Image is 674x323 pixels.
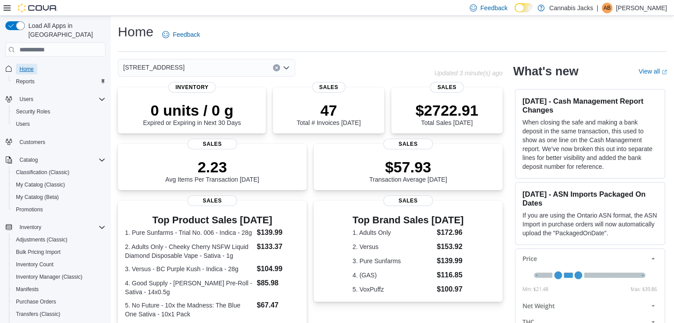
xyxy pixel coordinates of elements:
[12,272,105,282] span: Inventory Manager (Classic)
[12,296,105,307] span: Purchase Orders
[16,311,60,318] span: Transfers (Classic)
[430,82,464,93] span: Sales
[522,97,658,114] h3: [DATE] - Cash Management Report Changes
[187,195,237,206] span: Sales
[522,190,658,207] h3: [DATE] - ASN Imports Packaged On Dates
[16,136,105,148] span: Customers
[662,70,667,75] svg: External link
[12,192,105,202] span: My Catalog (Beta)
[353,242,433,251] dt: 2. Versus
[296,101,360,126] div: Total # Invoices [DATE]
[513,64,578,78] h2: What's new
[12,284,42,295] a: Manifests
[16,94,37,105] button: Users
[369,158,447,176] p: $57.93
[9,179,109,191] button: My Catalog (Classic)
[257,241,299,252] dd: $133.37
[416,101,479,119] p: $2722.91
[12,309,105,319] span: Transfers (Classic)
[12,119,33,129] a: Users
[12,234,105,245] span: Adjustments (Classic)
[9,308,109,320] button: Transfers (Classic)
[159,26,203,43] a: Feedback
[16,63,105,74] span: Home
[312,82,345,93] span: Sales
[257,227,299,238] dd: $139.99
[596,3,598,13] p: |
[9,166,109,179] button: Classification (Classic)
[353,257,433,265] dt: 3. Pure Sunfarms
[16,222,45,233] button: Inventory
[257,278,299,288] dd: $85.98
[12,179,105,190] span: My Catalog (Classic)
[16,155,41,165] button: Catalog
[18,4,58,12] img: Cova
[12,247,64,257] a: Bulk Pricing Import
[2,62,109,75] button: Home
[514,12,515,13] span: Dark Mode
[353,271,433,280] dt: 4. (GAS)
[353,285,433,294] dt: 5. VoxPuffz
[480,4,507,12] span: Feedback
[12,204,105,215] span: Promotions
[16,298,56,305] span: Purchase Orders
[9,246,109,258] button: Bulk Pricing Import
[2,221,109,233] button: Inventory
[12,272,86,282] a: Inventory Manager (Classic)
[165,158,259,176] p: 2.23
[616,3,667,13] p: [PERSON_NAME]
[16,194,59,201] span: My Catalog (Beta)
[16,64,37,74] a: Home
[16,286,39,293] span: Manifests
[12,259,57,270] a: Inventory Count
[16,108,50,115] span: Security Roles
[437,256,464,266] dd: $139.99
[353,228,433,237] dt: 1. Adults Only
[9,283,109,296] button: Manifests
[19,66,34,73] span: Home
[383,139,433,149] span: Sales
[9,258,109,271] button: Inventory Count
[437,284,464,295] dd: $100.97
[353,215,464,226] h3: Top Brand Sales [DATE]
[125,242,253,260] dt: 2. Adults Only - Cheeky Cherry NSFW Liquid Diamond Disposable Vape - Sativa - 1g
[19,96,33,103] span: Users
[16,94,105,105] span: Users
[19,139,45,146] span: Customers
[9,191,109,203] button: My Catalog (Beta)
[437,227,464,238] dd: $172.96
[125,279,253,296] dt: 4. Good Supply - [PERSON_NAME] Pre-Roll - Sativa - 14x0.5g
[16,261,54,268] span: Inventory Count
[9,75,109,88] button: Reports
[165,158,259,183] div: Avg Items Per Transaction [DATE]
[16,273,82,280] span: Inventory Manager (Classic)
[383,195,433,206] span: Sales
[369,158,447,183] div: Transaction Average [DATE]
[257,300,299,311] dd: $67.47
[143,101,241,119] p: 0 units / 0 g
[12,167,73,178] a: Classification (Classic)
[273,64,280,71] button: Clear input
[12,106,105,117] span: Security Roles
[416,101,479,126] div: Total Sales [DATE]
[12,167,105,178] span: Classification (Classic)
[125,215,300,226] h3: Top Product Sales [DATE]
[639,68,667,75] a: View allExternal link
[437,270,464,280] dd: $116.85
[514,3,533,12] input: Dark Mode
[16,121,30,128] span: Users
[9,271,109,283] button: Inventory Manager (Classic)
[125,228,253,237] dt: 1. Pure Sunfarms - Trial No. 006 - Indica - 28g
[16,222,105,233] span: Inventory
[2,136,109,148] button: Customers
[118,23,153,41] h1: Home
[522,211,658,237] p: If you are using the Ontario ASN format, the ASN Import in purchase orders will now automatically...
[283,64,290,71] button: Open list of options
[168,82,216,93] span: Inventory
[19,156,38,163] span: Catalog
[12,76,38,87] a: Reports
[12,284,105,295] span: Manifests
[12,76,105,87] span: Reports
[522,118,658,171] p: When closing the safe and making a bank deposit in the same transaction, this used to show as one...
[125,301,253,319] dt: 5. No Future - 10x the Madness: The Blue One Sativa - 10x1 Pack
